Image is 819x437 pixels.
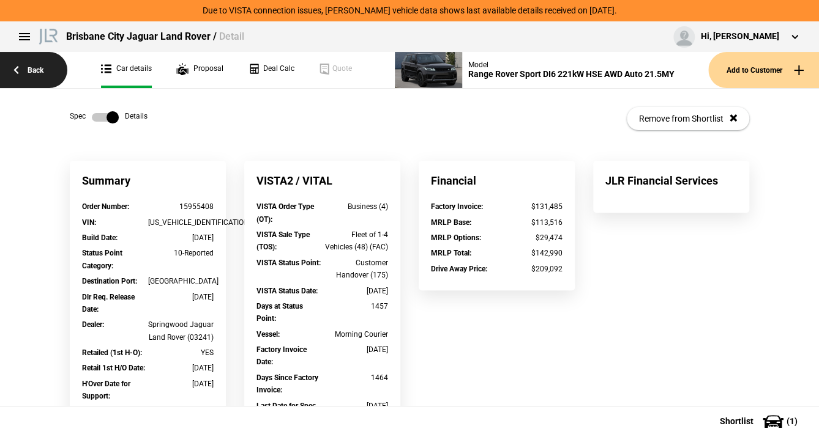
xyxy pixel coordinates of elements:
strong: Factory Invoice Date : [256,345,307,366]
strong: Status Point Category : [82,249,122,270]
span: Detail [219,31,244,42]
strong: Destination Port : [82,277,137,285]
div: Range Rover Sport DI6 221kW HSE AWD Auto 21.5MY [468,69,675,79]
strong: MRLP Base : [431,218,471,227]
div: JLR Financial Services [593,161,749,200]
div: 1464 [323,372,389,384]
div: YES [148,347,214,359]
span: Shortlist [720,417,754,425]
strong: VIN : [82,218,96,227]
div: Hi, [PERSON_NAME] [701,31,779,43]
div: Brisbane City Jaguar Land Rover / [66,30,244,43]
button: Add to Customer [708,52,819,88]
div: Model [468,61,675,69]
strong: VISTA Status Point : [256,259,321,267]
div: [US_VEHICLE_IDENTIFICATION_NUMBER] [148,216,214,229]
div: Financial [419,161,575,200]
strong: Dlr Req. Release Date : [82,293,135,314]
strong: Build Date : [82,233,118,242]
a: Car details [101,52,152,88]
div: Business (4) [323,200,389,213]
strong: Days at Status Point : [256,302,303,323]
div: [DATE] [148,378,214,390]
div: Morning Courier [323,328,389,340]
div: $113,516 [497,216,563,229]
strong: Order Number : [82,202,129,211]
strong: VISTA Sale Type (TOS) : [256,230,310,251]
div: Summary [70,161,226,200]
div: [GEOGRAPHIC_DATA] [148,275,214,287]
div: Fleet of 1-4 Vehicles (48) (FAC) [323,229,389,254]
div: $209,092 [497,263,563,275]
div: $29,474 [497,232,563,244]
strong: Retail 1st H/O Date : [82,364,145,372]
strong: VISTA Order Type (OT) : [256,202,314,223]
div: [DATE] [323,343,389,356]
div: Customer Handover (175) [323,257,389,282]
strong: MRLP Total : [431,249,471,257]
div: [DATE] [323,285,389,297]
strong: Vessel : [256,330,280,339]
strong: Days Since Factory Invoice : [256,373,318,394]
strong: Retailed (1st H-O) : [82,348,142,357]
div: $131,485 [497,200,563,213]
div: [DATE] [148,291,214,303]
strong: MRLP Options : [431,233,481,242]
div: Springwood Jaguar Land Rover (03241) [148,318,214,343]
a: Proposal [176,52,223,88]
strong: Factory Invoice : [431,202,483,211]
strong: Dealer : [82,320,104,329]
button: Shortlist(1) [701,406,819,436]
a: Deal Calc [248,52,294,88]
span: ( 1 ) [787,417,798,425]
div: 1457 [323,300,389,312]
strong: Last Date for Spec. Change : [256,402,318,422]
button: Remove from Shortlist [627,107,749,130]
div: [DATE] [148,232,214,244]
div: $142,990 [497,247,563,259]
div: 10-Reported [148,247,214,259]
strong: Drive Away Price : [431,265,487,273]
div: [DATE] [148,362,214,374]
div: [DATE] [323,400,389,412]
div: Spec Details [70,111,148,123]
strong: VISTA Status Date : [256,287,318,295]
div: VISTA2 / VITAL [244,161,400,200]
img: landrover.png [37,26,60,45]
strong: H'Over Date for Support : [82,380,130,400]
div: 15955408 [148,200,214,213]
